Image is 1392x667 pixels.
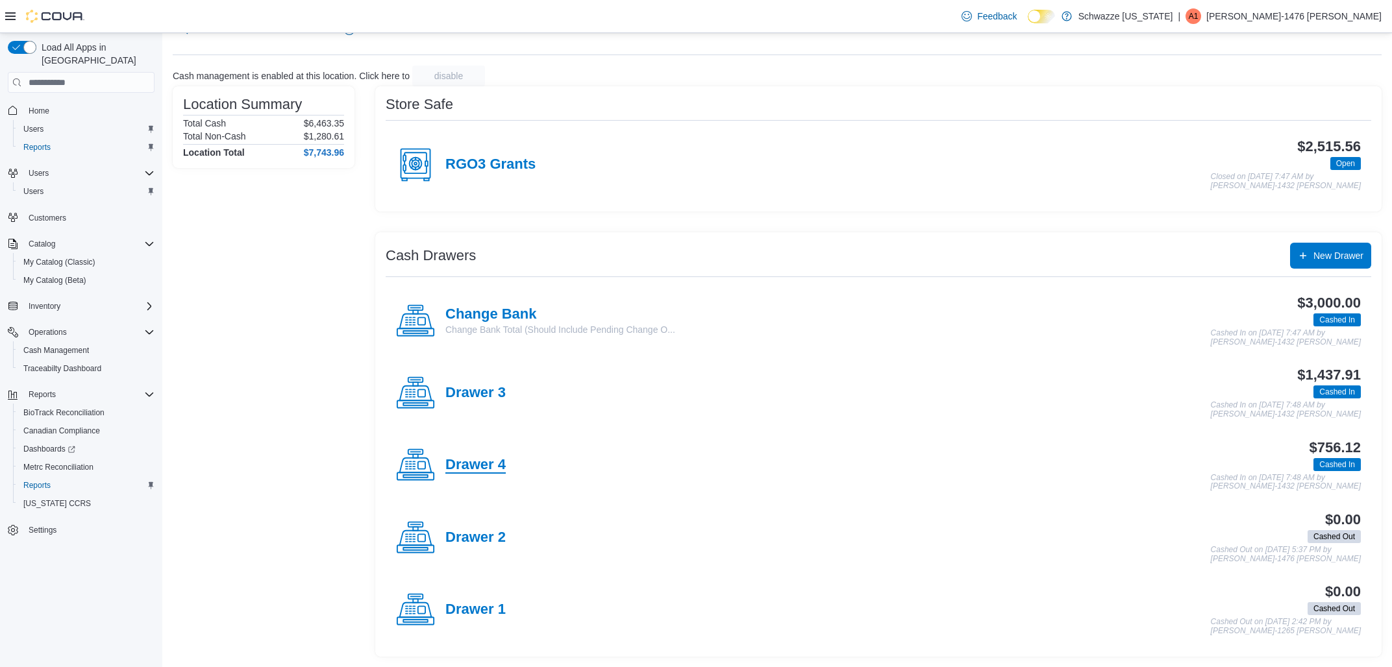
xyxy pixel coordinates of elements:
a: Users [18,121,49,137]
p: Change Bank Total (Should Include Pending Change O... [445,323,675,336]
button: Catalog [23,236,60,252]
button: Catalog [3,235,160,253]
span: A1 [1189,8,1199,24]
p: [PERSON_NAME]-1476 [PERSON_NAME] [1206,8,1382,24]
button: [US_STATE] CCRS [13,494,160,513]
a: Settings [23,522,62,538]
span: Cashed Out [1308,530,1361,543]
button: Inventory [23,298,66,314]
span: Inventory [23,298,155,314]
button: Reports [3,385,160,404]
span: Users [18,184,155,199]
span: Metrc Reconciliation [23,462,93,472]
h3: Store Safe [386,97,453,112]
a: Dashboards [18,441,81,457]
button: Traceabilty Dashboard [13,359,160,378]
a: Customers [23,210,71,226]
button: Inventory [3,297,160,315]
button: Reports [13,138,160,156]
h4: $7,743.96 [304,147,344,158]
a: Home [23,103,55,119]
h3: $1,437.91 [1297,367,1361,383]
a: Users [18,184,49,199]
span: Reports [29,389,56,400]
span: Feedback [977,10,1017,23]
a: Canadian Compliance [18,423,105,439]
span: Washington CCRS [18,496,155,511]
p: Closed on [DATE] 7:47 AM by [PERSON_NAME]-1432 [PERSON_NAME] [1211,173,1361,190]
h3: $756.12 [1310,440,1361,455]
span: My Catalog (Classic) [18,254,155,270]
button: BioTrack Reconciliation [13,404,160,422]
h3: $3,000.00 [1297,295,1361,311]
span: My Catalog (Classic) [23,257,95,267]
span: Dashboards [18,441,155,457]
span: Open [1330,157,1361,170]
span: [US_STATE] CCRS [23,498,91,509]
span: Users [29,168,49,178]
span: Home [23,102,155,118]
h6: Total Non-Cash [183,131,246,141]
button: Reports [23,387,61,402]
span: Cashed In [1313,458,1361,471]
span: My Catalog (Beta) [18,273,155,288]
span: Users [23,186,43,197]
span: Cashed Out [1313,603,1355,614]
button: Users [13,182,160,200]
span: Home [29,106,49,116]
span: Operations [29,327,67,337]
span: Catalog [23,236,155,252]
span: Settings [23,522,155,538]
a: My Catalog (Classic) [18,254,101,270]
span: Cashed In [1313,385,1361,398]
p: $6,463.35 [304,118,344,128]
button: Operations [3,323,160,341]
span: Traceabilty Dashboard [23,363,101,374]
p: Cashed Out on [DATE] 2:42 PM by [PERSON_NAME]-1265 [PERSON_NAME] [1211,618,1361,635]
span: Load All Apps in [GEOGRAPHIC_DATA] [36,41,155,67]
span: My Catalog (Beta) [23,275,86,285]
p: Cashed In on [DATE] 7:48 AM by [PERSON_NAME]-1432 [PERSON_NAME] [1211,474,1361,491]
span: Users [23,124,43,134]
span: Users [23,165,155,181]
span: New Drawer [1313,249,1363,262]
h4: Drawer 4 [445,457,506,474]
h3: $0.00 [1325,512,1361,528]
span: Reports [23,387,155,402]
h4: Change Bank [445,306,675,323]
button: Home [3,101,160,119]
button: Users [3,164,160,182]
a: Feedback [956,3,1022,29]
a: Reports [18,478,56,493]
h4: Drawer 3 [445,385,506,402]
span: Metrc Reconciliation [18,459,155,475]
span: Cashed Out [1313,531,1355,542]
a: BioTrack Reconciliation [18,405,110,420]
span: Cashed In [1319,459,1355,470]
a: Metrc Reconciliation [18,459,99,475]
span: Reports [23,480,51,491]
p: $1,280.61 [304,131,344,141]
button: Settings [3,520,160,539]
h4: RGO3 Grants [445,156,536,173]
span: Customers [23,210,155,226]
a: My Catalog (Beta) [18,273,92,288]
h4: Location Total [183,147,245,158]
a: Traceabilty Dashboard [18,361,106,376]
a: Dashboards [13,440,160,458]
nav: Complex example [8,95,155,573]
span: Cashed Out [1308,602,1361,615]
span: Cashed In [1313,313,1361,326]
button: Reports [13,476,160,494]
h3: Location Summary [183,97,302,112]
a: Cash Management [18,343,94,358]
p: | [1178,8,1180,24]
span: Inventory [29,301,60,311]
a: [US_STATE] CCRS [18,496,96,511]
button: Operations [23,324,72,340]
button: Users [13,120,160,138]
h4: Drawer 1 [445,601,506,618]
h3: Cash Drawers [386,248,476,263]
span: Canadian Compliance [23,426,100,436]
